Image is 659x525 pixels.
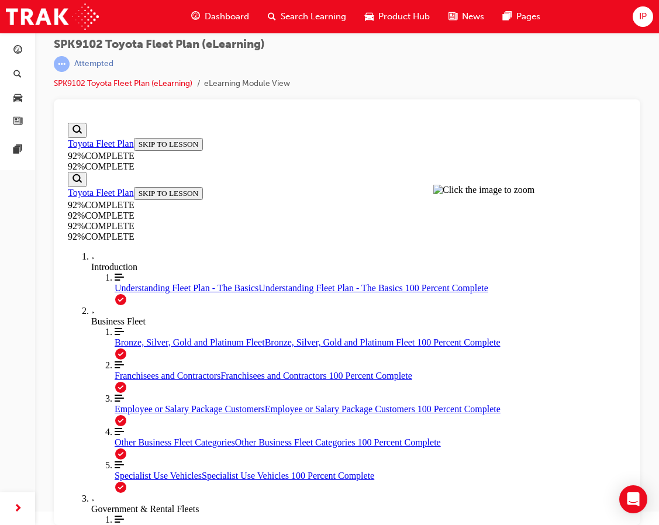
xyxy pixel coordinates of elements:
[258,5,356,29] a: search-iconSearch Learning
[619,485,647,513] div: Open Intercom Messenger
[54,56,70,72] span: learningRecordVerb_ATTEMPT-icon
[494,5,550,29] a: pages-iconPages
[74,58,113,70] div: Attempted
[13,502,22,516] span: next-icon
[448,9,457,24] span: news-icon
[13,93,22,103] span: car-icon
[268,9,276,24] span: search-icon
[182,5,258,29] a: guage-iconDashboard
[191,9,200,24] span: guage-icon
[516,10,540,23] span: Pages
[462,10,484,23] span: News
[639,10,647,23] span: IP
[6,4,99,30] img: Trak
[13,70,22,80] span: search-icon
[281,10,346,23] span: Search Learning
[54,78,192,88] a: SPK9102 Toyota Fleet Plan (eLearning)
[204,77,290,91] li: eLearning Module View
[378,10,430,23] span: Product Hub
[13,145,22,156] span: pages-icon
[365,9,374,24] span: car-icon
[13,117,22,127] span: news-icon
[356,5,439,29] a: car-iconProduct Hub
[13,46,22,56] span: guage-icon
[439,5,494,29] a: news-iconNews
[205,10,249,23] span: Dashboard
[54,38,290,51] span: SPK9102 Toyota Fleet Plan (eLearning)
[633,6,653,27] button: IP
[503,9,512,24] span: pages-icon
